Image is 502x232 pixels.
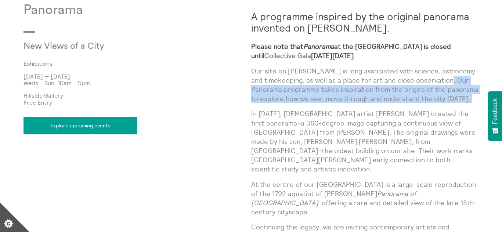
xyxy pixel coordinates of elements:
p: Panorama [24,3,251,18]
span: Feedback [492,98,498,124]
p: New Views of a City [24,41,175,52]
a: Explore upcoming events [24,117,137,134]
strong: A programme inspired by the original panorama invented on [PERSON_NAME]. [251,10,469,34]
p: At the centre of our [GEOGRAPHIC_DATA] is a large-scale reproduction of the 1792 aquatint of [PER... [251,180,479,217]
em: – [297,119,301,127]
strong: Please note that at the [GEOGRAPHIC_DATA] is closed until [DATE][DATE]. [251,42,451,60]
em: – [318,146,322,155]
p: Our site on [PERSON_NAME] is long associated with science, astronomy and timekeeping, as well as ... [251,66,479,104]
a: Collective Gala [264,51,311,60]
p: Hillside Gallery [24,92,251,99]
em: Panorama [303,42,334,51]
button: Feedback - Show survey [488,91,502,141]
p: [DATE] — [DATE] [24,73,251,80]
p: In [DATE], [DEMOGRAPHIC_DATA] artist [PERSON_NAME] created the first panorama a 360-degree image ... [251,109,479,174]
p: Free Entry [24,99,251,106]
em: Panorama of [GEOGRAPHIC_DATA] [251,189,416,207]
p: Weds – Sun, 10am – 5pm [24,80,251,86]
a: Exhibitions [24,60,239,67]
